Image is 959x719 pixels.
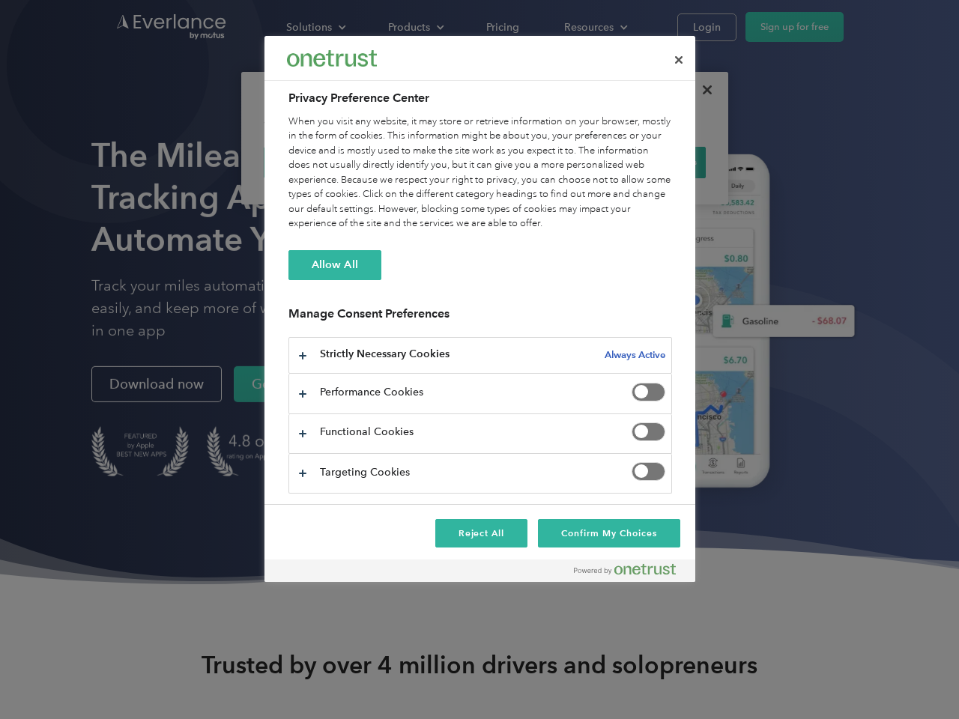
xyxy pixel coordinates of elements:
[288,89,672,107] h2: Privacy Preference Center
[538,519,680,547] button: Confirm My Choices
[287,50,377,66] img: Everlance
[662,43,695,76] button: Close
[288,250,381,280] button: Allow All
[574,563,676,575] img: Powered by OneTrust Opens in a new Tab
[288,115,672,231] div: When you visit any website, it may store or retrieve information on your browser, mostly in the f...
[574,563,688,582] a: Powered by OneTrust Opens in a new Tab
[287,43,377,73] div: Everlance
[435,519,528,547] button: Reject All
[264,36,695,582] div: Preference center
[288,306,672,330] h3: Manage Consent Preferences
[264,36,695,582] div: Privacy Preference Center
